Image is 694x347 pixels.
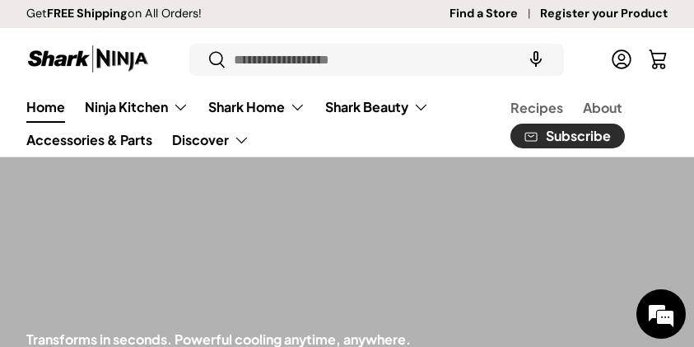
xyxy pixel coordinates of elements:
[540,5,668,23] a: Register your Product
[510,41,562,77] speech-search-button: Search by voice
[85,91,189,124] a: Ninja Kitchen
[198,91,315,124] summary: Shark Home
[75,91,198,124] summary: Ninja Kitchen
[449,5,540,23] a: Find a Store
[510,91,563,124] a: Recipes
[325,91,429,124] a: Shark Beauty
[172,124,249,157] a: Discover
[162,124,259,157] summary: Discover
[26,124,152,156] a: Accessories & Parts
[510,124,625,149] a: Subscribe
[26,43,150,75] img: Shark Ninja Philippines
[26,91,471,157] nav: Primary
[26,5,202,23] p: Get on All Orders!
[583,91,622,124] a: About
[208,91,305,124] a: Shark Home
[26,91,65,123] a: Home
[471,91,668,157] nav: Secondary
[47,6,128,21] strong: FREE Shipping
[315,91,439,124] summary: Shark Beauty
[546,129,611,143] span: Subscribe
